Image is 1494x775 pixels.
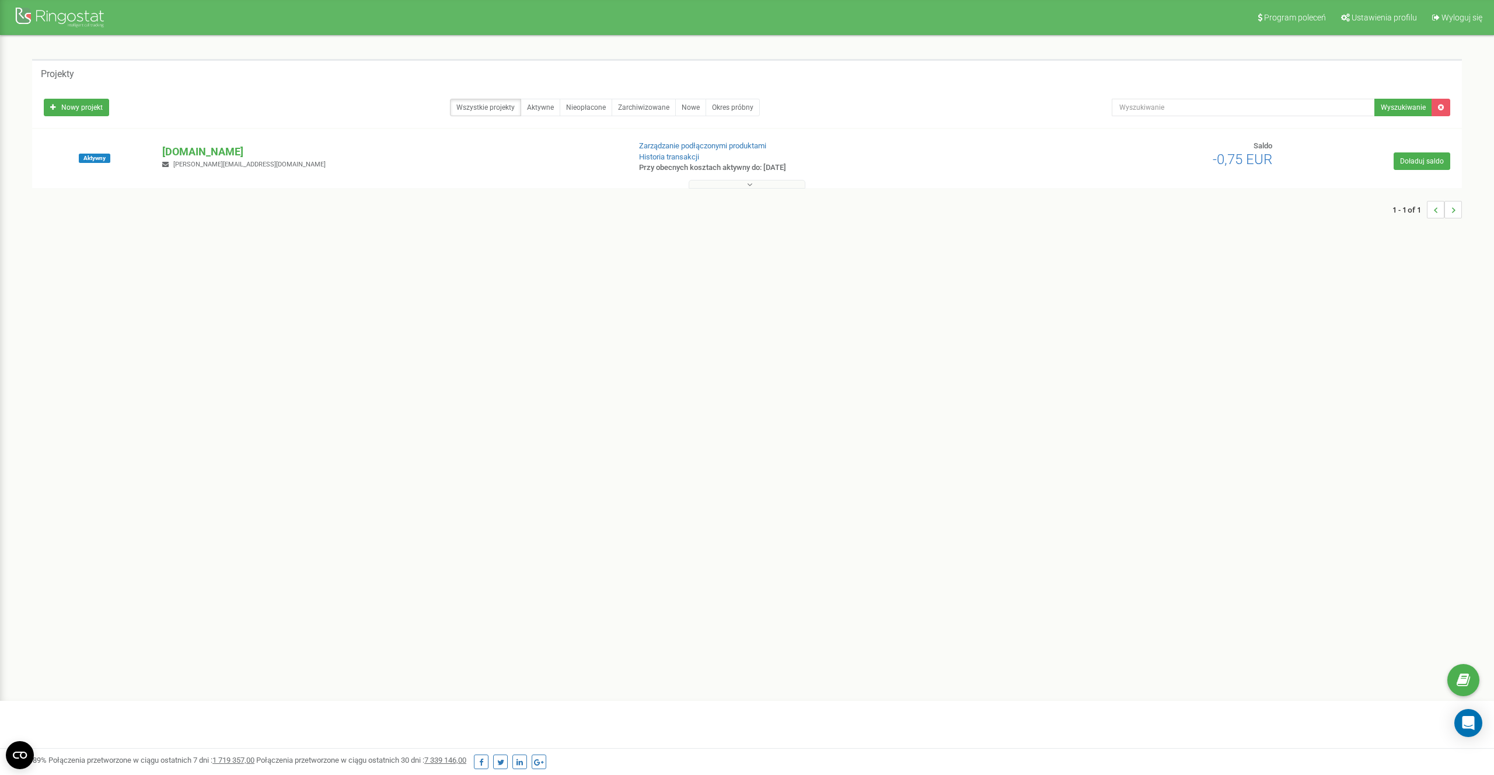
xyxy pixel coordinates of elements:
[1454,709,1482,737] div: Open Intercom Messenger
[560,99,612,116] a: Nieopłacone
[706,99,760,116] a: Okres próbny
[44,99,109,116] a: Nowy projekt
[1352,13,1417,22] span: Ustawienia profilu
[521,99,560,116] a: Aktywne
[1392,201,1427,218] span: 1 - 1 of 1
[79,154,110,163] span: Aktywny
[1441,13,1482,22] span: Wyloguj się
[639,141,766,150] a: Zarządzanie podłączonymi produktami
[1213,151,1272,168] span: -0,75 EUR
[639,162,978,173] p: Przy obecnych kosztach aktywny do: [DATE]
[41,69,74,79] h5: Projekty
[612,99,676,116] a: Zarchiwizowane
[1374,99,1432,116] button: Wyszukiwanie
[675,99,706,116] a: Nowe
[6,741,34,769] button: Open CMP widget
[162,144,619,159] p: [DOMAIN_NAME]
[1112,99,1375,116] input: Wyszukiwanie
[1392,189,1462,230] nav: ...
[1254,141,1272,150] span: Saldo
[639,152,699,161] a: Historia transakcji
[1264,13,1326,22] span: Program poleceń
[450,99,521,116] a: Wszystkie projekty
[173,161,326,168] span: [PERSON_NAME][EMAIL_ADDRESS][DOMAIN_NAME]
[1394,152,1450,170] a: Doładuj saldo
